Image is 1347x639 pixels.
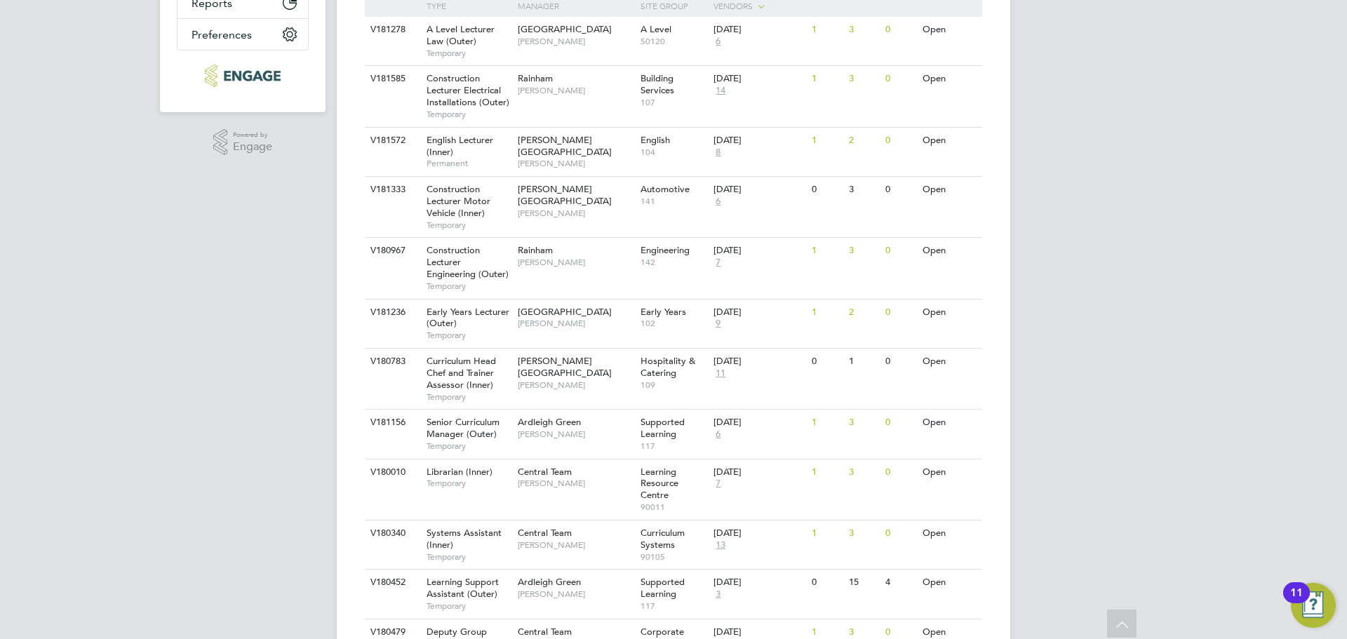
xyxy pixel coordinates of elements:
[808,238,845,264] div: 1
[919,570,980,596] div: Open
[427,466,492,478] span: Librarian (Inner)
[641,502,707,513] span: 90011
[713,429,723,440] span: 6
[518,306,612,318] span: [GEOGRAPHIC_DATA]
[808,459,845,485] div: 1
[808,17,845,43] div: 1
[518,416,581,428] span: Ardleigh Green
[427,183,490,219] span: Construction Lecturer Motor Vehicle (Inner)
[641,440,707,452] span: 117
[367,520,416,546] div: V180340
[713,577,805,588] div: [DATE]
[641,147,707,158] span: 104
[713,318,723,330] span: 9
[882,128,918,154] div: 0
[808,520,845,546] div: 1
[713,36,723,48] span: 6
[1290,593,1303,611] div: 11
[882,66,918,92] div: 0
[641,196,707,207] span: 141
[518,158,634,169] span: [PERSON_NAME]
[808,410,845,436] div: 1
[882,570,918,596] div: 4
[845,17,882,43] div: 3
[882,410,918,436] div: 0
[427,72,509,108] span: Construction Lecturer Electrical Installations (Outer)
[518,85,634,96] span: [PERSON_NAME]
[427,48,511,59] span: Temporary
[641,466,678,502] span: Learning Resource Centre
[882,349,918,375] div: 0
[713,147,723,159] span: 8
[845,66,882,92] div: 3
[427,281,511,292] span: Temporary
[518,466,572,478] span: Central Team
[518,208,634,219] span: [PERSON_NAME]
[518,183,612,207] span: [PERSON_NAME][GEOGRAPHIC_DATA]
[882,520,918,546] div: 0
[713,417,805,429] div: [DATE]
[808,66,845,92] div: 1
[427,244,509,280] span: Construction Lecturer Engineering (Outer)
[919,520,980,546] div: Open
[845,410,882,436] div: 3
[427,23,495,47] span: A Level Lecturer Law (Outer)
[518,576,581,588] span: Ardleigh Green
[518,244,553,256] span: Rainham
[367,66,416,92] div: V181585
[213,129,273,156] a: Powered byEngage
[427,330,511,341] span: Temporary
[641,134,670,146] span: English
[641,183,690,195] span: Automotive
[845,300,882,325] div: 2
[641,551,707,563] span: 90105
[367,128,416,154] div: V181572
[427,576,499,600] span: Learning Support Assistant (Outer)
[713,307,805,318] div: [DATE]
[641,576,685,600] span: Supported Learning
[713,24,805,36] div: [DATE]
[919,177,980,203] div: Open
[518,257,634,268] span: [PERSON_NAME]
[427,440,511,452] span: Temporary
[518,23,612,35] span: [GEOGRAPHIC_DATA]
[518,72,553,84] span: Rainham
[808,300,845,325] div: 1
[233,129,272,141] span: Powered by
[845,177,882,203] div: 3
[882,177,918,203] div: 0
[518,379,634,391] span: [PERSON_NAME]
[713,135,805,147] div: [DATE]
[518,429,634,440] span: [PERSON_NAME]
[808,128,845,154] div: 1
[641,72,674,96] span: Building Services
[919,128,980,154] div: Open
[713,356,805,368] div: [DATE]
[367,300,416,325] div: V181236
[427,220,511,231] span: Temporary
[427,478,511,489] span: Temporary
[882,238,918,264] div: 0
[427,416,500,440] span: Senior Curriculum Manager (Outer)
[808,570,845,596] div: 0
[641,527,685,551] span: Curriculum Systems
[518,318,634,329] span: [PERSON_NAME]
[641,416,685,440] span: Supported Learning
[427,391,511,403] span: Temporary
[919,300,980,325] div: Open
[518,626,572,638] span: Central Team
[518,539,634,551] span: [PERSON_NAME]
[367,17,416,43] div: V181278
[713,539,728,551] span: 13
[919,410,980,436] div: Open
[713,73,805,85] div: [DATE]
[713,478,723,490] span: 7
[845,349,882,375] div: 1
[919,459,980,485] div: Open
[919,238,980,264] div: Open
[919,66,980,92] div: Open
[518,36,634,47] span: [PERSON_NAME]
[641,257,707,268] span: 142
[518,588,634,600] span: [PERSON_NAME]
[882,300,918,325] div: 0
